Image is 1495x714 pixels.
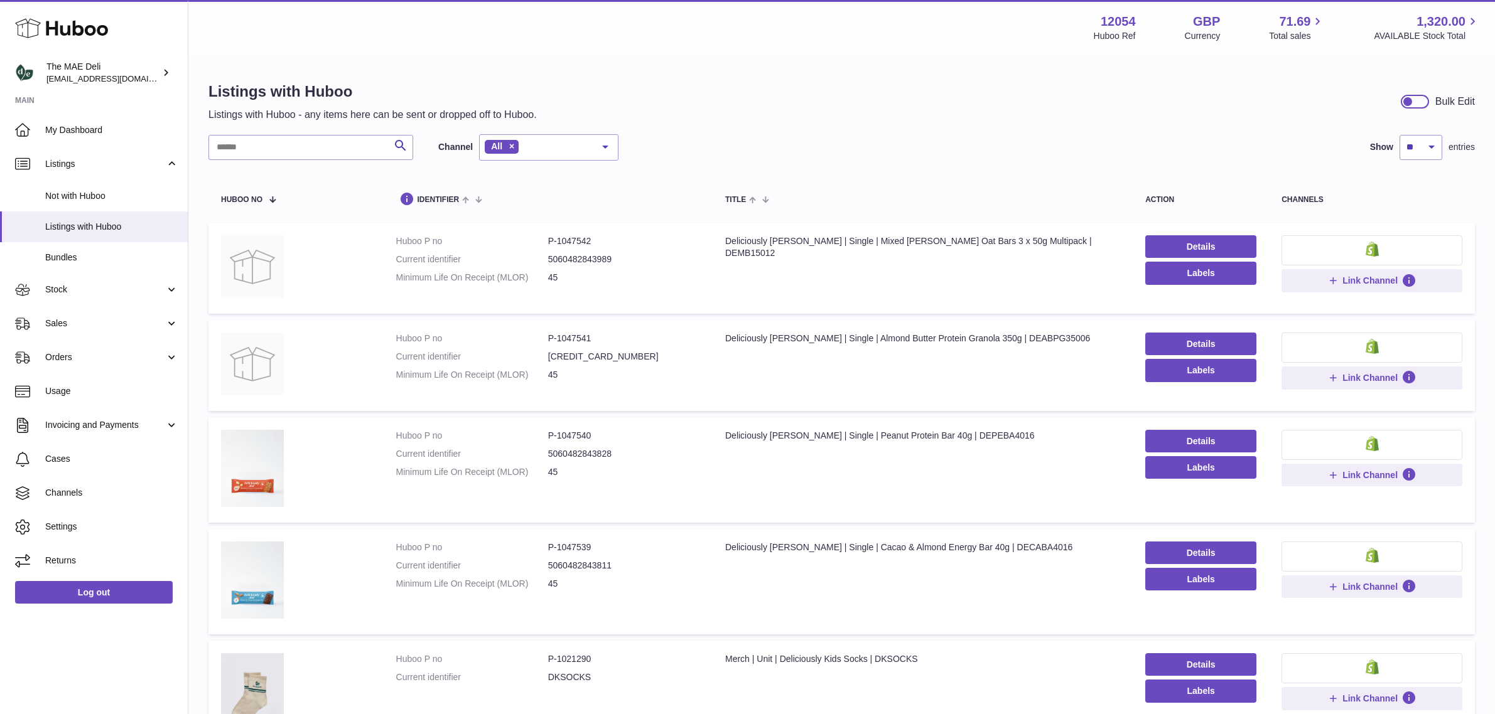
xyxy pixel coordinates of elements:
span: Not with Huboo [45,190,178,202]
dd: P-1047540 [548,430,700,442]
dt: Huboo P no [396,333,548,344]
strong: GBP [1193,13,1220,30]
dt: Huboo P no [396,430,548,442]
span: AVAILABLE Stock Total [1374,30,1480,42]
a: Details [1145,235,1256,258]
div: Bulk Edit [1435,95,1475,109]
span: Listings with Huboo [45,221,178,233]
span: All [491,141,502,151]
a: Details [1145,430,1256,452]
button: Link Channel [1282,464,1462,486]
dt: Current identifier [396,448,548,460]
dt: Minimum Life On Receipt (MLOR) [396,369,548,381]
span: Channels [45,487,178,499]
button: Link Channel [1282,366,1462,389]
dt: Minimum Life On Receipt (MLOR) [396,466,548,478]
a: 71.69 Total sales [1269,13,1325,42]
div: action [1145,196,1256,204]
span: Link Channel [1342,469,1398,481]
dd: 45 [548,369,700,381]
span: Link Channel [1342,372,1398,383]
div: Deliciously [PERSON_NAME] | Single | Almond Butter Protein Granola 350g | DEABPG35006 [725,333,1120,344]
dd: 45 [548,578,700,590]
div: Currency [1185,30,1221,42]
a: 1,320.00 AVAILABLE Stock Total [1374,13,1480,42]
label: Show [1370,141,1393,153]
button: Labels [1145,679,1256,702]
span: Link Channel [1342,275,1398,286]
span: Bundles [45,252,178,264]
span: Usage [45,385,178,397]
dt: Minimum Life On Receipt (MLOR) [396,272,548,284]
strong: 12054 [1101,13,1136,30]
span: Returns [45,555,178,567]
button: Labels [1145,568,1256,590]
img: internalAdmin-12054@internal.huboo.com [15,63,34,82]
div: Deliciously [PERSON_NAME] | Single | Peanut Protein Bar 40g | DEPEBA4016 [725,430,1120,442]
dt: Huboo P no [396,235,548,247]
img: shopify-small.png [1366,659,1379,674]
dd: 5060482843989 [548,253,700,265]
span: entries [1449,141,1475,153]
button: Link Channel [1282,269,1462,292]
dd: P-1047539 [548,541,700,553]
span: title [725,196,746,204]
p: Listings with Huboo - any items here can be sent or dropped off to Huboo. [208,108,537,122]
span: My Dashboard [45,124,178,136]
span: 1,320.00 [1417,13,1465,30]
dd: [CREDIT_CARD_NUMBER] [548,351,700,363]
button: Labels [1145,456,1256,479]
img: Deliciously Ella | Single | Almond Butter Protein Granola 350g | DEABPG35006 [221,333,284,395]
dd: 5060482843811 [548,560,700,572]
span: Listings [45,158,165,170]
div: Merch | Unit | Deliciously Kids Socks | DKSOCKS [725,653,1120,665]
a: Details [1145,653,1256,676]
dt: Current identifier [396,560,548,572]
img: shopify-small.png [1366,242,1379,257]
img: Deliciously Ella | Single | Mixed Berry Oat Bars 3 x 50g Multipack | DEMB15012 [221,235,284,298]
dt: Current identifier [396,671,548,683]
div: Huboo Ref [1094,30,1136,42]
button: Labels [1145,262,1256,284]
button: Labels [1145,359,1256,381]
div: The MAE Deli [46,61,159,85]
dd: P-1047541 [548,333,700,344]
h1: Listings with Huboo [208,82,537,102]
img: Deliciously Ella | Single | Cacao & Almond Energy Bar 40g | DECABA4016 [221,541,284,619]
span: Orders [45,351,165,363]
dt: Minimum Life On Receipt (MLOR) [396,578,548,590]
span: Cases [45,453,178,465]
span: Invoicing and Payments [45,419,165,431]
dt: Current identifier [396,351,548,363]
img: shopify-small.png [1366,339,1379,354]
span: Sales [45,317,165,329]
dd: 45 [548,272,700,284]
span: Stock [45,284,165,296]
img: shopify-small.png [1366,548,1379,563]
div: channels [1282,196,1462,204]
button: Link Channel [1282,575,1462,598]
span: Link Channel [1342,693,1398,704]
dd: 5060482843828 [548,448,700,460]
a: Log out [15,581,173,604]
dt: Current identifier [396,253,548,265]
span: Settings [45,521,178,533]
button: Link Channel [1282,687,1462,710]
dd: 45 [548,466,700,478]
span: [EMAIL_ADDRESS][DOMAIN_NAME] [46,73,185,83]
img: Deliciously Ella | Single | Peanut Protein Bar 40g | DEPEBA4016 [221,430,284,507]
div: Deliciously [PERSON_NAME] | Single | Cacao & Almond Energy Bar 40g | DECABA4016 [725,541,1120,553]
span: Huboo no [221,196,262,204]
dt: Huboo P no [396,541,548,553]
span: 71.69 [1279,13,1310,30]
span: Link Channel [1342,581,1398,592]
dd: P-1021290 [548,653,700,665]
a: Details [1145,541,1256,564]
img: shopify-small.png [1366,436,1379,451]
dd: DKSOCKS [548,671,700,683]
span: identifier [418,196,460,204]
div: Deliciously [PERSON_NAME] | Single | Mixed [PERSON_NAME] Oat Bars 3 x 50g Multipack | DEMB15012 [725,235,1120,259]
span: Total sales [1269,30,1325,42]
dt: Huboo P no [396,653,548,665]
dd: P-1047542 [548,235,700,247]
